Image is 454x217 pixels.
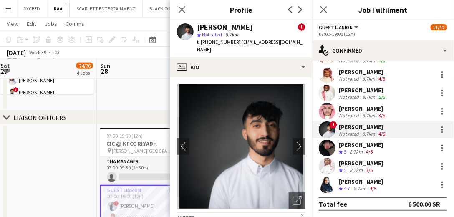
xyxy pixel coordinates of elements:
button: Guest Liasion [319,24,360,30]
div: [PERSON_NAME] [339,141,383,149]
div: Total fee [319,200,347,208]
span: Edit [27,20,36,28]
span: View [7,20,18,28]
span: ! [114,201,119,206]
span: Sun [100,62,110,69]
app-skills-label: 4/5 [378,131,385,137]
span: Guest Liasion [319,24,353,30]
div: 8.7km [361,94,377,100]
div: [PERSON_NAME] [339,123,387,131]
a: Edit [23,18,40,29]
span: 4.7 [344,185,350,192]
button: BLACK ORANGE [143,0,190,17]
h3: CIC @ KFCC RIYADH [100,140,194,147]
div: Not rated [339,94,361,100]
button: SCARLETT ENTERTAINMENT [70,0,143,17]
button: RAA [47,0,70,17]
div: [DATE] [7,48,26,57]
span: 74/76 [76,63,93,69]
div: Open photos pop-in [289,192,305,209]
app-skills-label: 3/5 [366,167,373,173]
div: [PERSON_NAME] [339,105,387,112]
div: Not rated [339,131,361,137]
span: Week 39 [28,49,48,56]
img: Crew avatar or photo [177,84,305,209]
span: Sat [0,62,10,69]
div: [PERSON_NAME] [339,178,383,185]
span: ! [13,87,18,92]
span: 11/12 [431,24,447,30]
span: t. [PHONE_NUMBER] [197,39,240,45]
h3: Job Fulfilment [312,4,454,15]
span: 28 [99,66,110,76]
div: 6 500.00 SR [409,200,441,208]
app-skills-label: 4/5 [370,185,376,192]
div: 4 Jobs [77,70,93,76]
span: | [EMAIL_ADDRESS][DOMAIN_NAME] [197,39,303,53]
span: ! [298,23,305,31]
div: Not rated [339,112,361,119]
span: 07:00-19:00 (12h) [107,133,143,139]
app-skills-label: 3/5 [378,112,385,119]
h3: Profile [170,4,312,15]
span: ! [330,121,337,129]
span: 5 [344,149,346,155]
div: [PERSON_NAME] [339,86,387,94]
div: 8.7km [348,149,364,156]
div: Confirmed [312,40,454,61]
div: [PERSON_NAME] [339,68,387,76]
div: 07:00-19:00 (12h) [319,31,447,37]
div: 8.7km [361,112,377,119]
app-skills-label: 5/5 [378,94,385,100]
div: Bio [170,57,312,77]
span: 5 [344,167,346,173]
span: Jobs [45,20,57,28]
span: Not rated [202,31,222,38]
app-card-role: THA Manager0/107:00-09:30 (2h30m) [100,157,194,185]
div: 8.7km [361,131,377,137]
div: 8.7km [361,76,377,82]
app-skills-label: 4/5 [366,149,373,155]
span: 8.7km [224,31,240,38]
div: LIAISON OFFICERS [13,114,67,122]
div: 8.7km [348,167,364,174]
a: Comms [62,18,88,29]
div: Not rated [339,76,361,82]
span: [PERSON_NAME][GEOGRAPHIC_DATA] [112,148,173,154]
div: +03 [52,49,60,56]
app-skills-label: 4/5 [378,76,385,82]
a: View [3,18,22,29]
div: [PERSON_NAME] [339,159,383,167]
div: 8.7km [352,185,368,192]
span: Comms [66,20,84,28]
button: 2XCEED [17,0,47,17]
div: [PERSON_NAME] [197,23,253,31]
a: Jobs [41,18,61,29]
